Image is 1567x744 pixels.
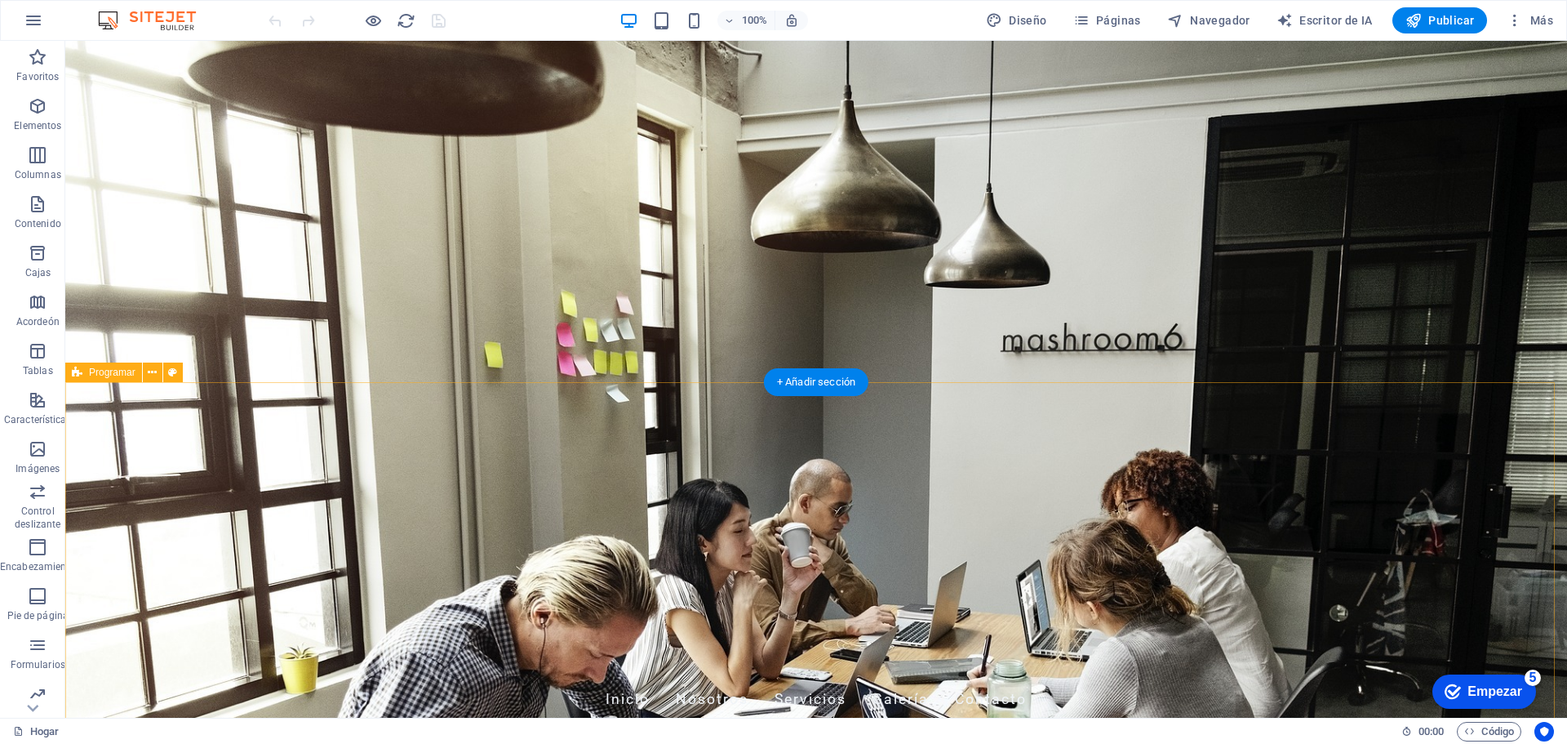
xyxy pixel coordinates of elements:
font: Hogar [30,725,59,737]
font: 100% [742,14,767,26]
font: Programar [89,367,135,378]
i: Al cambiar el tamaño, se ajusta automáticamente el nivel de zoom para adaptarse al dispositivo el... [784,13,799,28]
button: Páginas [1067,7,1148,33]
button: Diseño [979,7,1054,33]
a: Haga clic para cancelar la selección. Haga doble clic para abrir Páginas. [13,722,60,742]
font: Navegador [1190,14,1250,27]
button: Haga clic aquí para salir del modo de vista previa y continuar editando [363,11,383,30]
div: Empezar Quedan 5 elementos, 0 % completado [29,8,132,42]
font: Formularios [11,659,65,670]
button: Publicar [1392,7,1488,33]
font: Columnas [15,169,61,180]
button: Más [1500,7,1560,33]
font: Publicar [1428,14,1474,27]
button: Navegador [1161,7,1257,33]
font: Imágenes [16,463,60,474]
button: Escritor de IA [1270,7,1379,33]
button: 100% [717,11,775,30]
font: Elementos [14,120,61,131]
font: Cajas [25,267,51,278]
font: Control deslizante [15,506,60,530]
button: recargar [396,11,415,30]
font: Tablas [23,365,53,376]
font: Empezar [64,18,118,32]
h6: Tiempo de sesión [1401,722,1445,742]
i: Recargar página [397,11,415,30]
font: 00:00 [1418,725,1444,737]
font: Páginas [1096,14,1141,27]
button: Centrados en el usuario [1534,722,1554,742]
font: Diseño [1009,14,1046,27]
img: Logotipo del editor [94,11,216,30]
button: Código [1457,722,1521,742]
font: Más [1530,14,1553,27]
font: Código [1481,725,1514,737]
font: Acordeón [16,316,60,327]
font: + Añadir sección [777,376,855,388]
font: Favoritos [16,71,59,82]
font: Escritor de IA [1299,14,1373,27]
font: 5 [126,4,133,18]
div: Diseño (Ctrl+Alt+Y) [979,7,1054,33]
font: Pie de página [7,610,69,621]
font: Características [4,414,72,425]
font: Contenido [15,218,61,229]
